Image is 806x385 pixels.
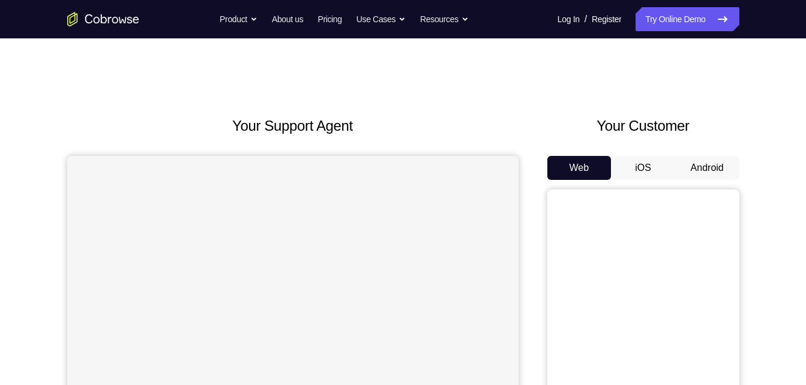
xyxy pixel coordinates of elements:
[636,7,739,31] a: Try Online Demo
[67,12,139,26] a: Go to the home page
[272,7,303,31] a: About us
[675,156,739,180] button: Android
[611,156,675,180] button: iOS
[558,7,580,31] a: Log In
[317,7,341,31] a: Pricing
[420,7,469,31] button: Resources
[547,115,739,137] h2: Your Customer
[67,115,519,137] h2: Your Support Agent
[585,12,587,26] span: /
[220,7,257,31] button: Product
[547,156,612,180] button: Web
[592,7,621,31] a: Register
[356,7,406,31] button: Use Cases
